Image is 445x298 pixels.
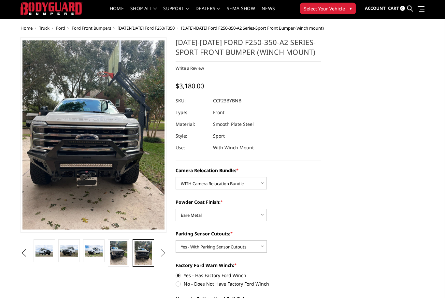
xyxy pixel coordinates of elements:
a: Home [110,6,124,19]
a: Support [163,6,189,19]
a: Dealers [195,6,220,19]
dd: Smooth Plate Steel [213,118,254,130]
a: Ford Front Bumpers [72,25,111,31]
button: Next [158,248,168,258]
span: Select Your Vehicle [304,5,345,12]
a: Home [21,25,33,31]
a: SEMA Show [227,6,255,19]
label: No - Does Not Have Factory Ford Winch [176,280,322,287]
img: 2023-2025 Ford F250-350-A2 Series-Sport Front Bumper (winch mount) [60,245,78,257]
label: Parking Sensor Cutouts: [176,230,322,237]
h1: [DATE]-[DATE] Ford F250-350-A2 Series-Sport Front Bumper (winch mount) [176,37,322,62]
dd: With Winch Mount [213,142,254,154]
dt: Style: [176,130,208,142]
img: 2023-2025 Ford F250-350-A2 Series-Sport Front Bumper (winch mount) [135,241,152,265]
span: ▾ [350,5,352,12]
a: shop all [130,6,157,19]
img: 2023-2025 Ford F250-350-A2 Series-Sport Front Bumper (winch mount) [110,241,127,265]
a: Truck [39,25,50,31]
dt: Material: [176,118,208,130]
img: 2023-2025 Ford F250-350-A2 Series-Sport Front Bumper (winch mount) [36,245,53,257]
dd: CCF23BYBNB [213,95,241,107]
dt: Type: [176,107,208,118]
label: Camera Relocation Bundle: [176,167,322,174]
span: 0 [400,6,405,11]
span: $3,180.00 [176,82,204,90]
a: News [262,6,275,19]
span: Account [365,5,386,11]
button: Select Your Vehicle [300,3,356,14]
label: Powder Coat Finish: [176,199,322,205]
a: Write a Review [176,65,204,71]
dd: Front [213,107,224,118]
a: 2023-2025 Ford F250-350-A2 Series-Sport Front Bumper (winch mount) [21,37,166,233]
a: [DATE]-[DATE] Ford F250/F350 [118,25,175,31]
a: Ford [56,25,65,31]
label: Factory Ford Warn Winch: [176,262,322,269]
dt: Use: [176,142,208,154]
img: 2023-2025 Ford F250-350-A2 Series-Sport Front Bumper (winch mount) [85,245,103,257]
span: [DATE]-[DATE] Ford F250-350-A2 Series-Sport Front Bumper (winch mount) [181,25,324,31]
button: Previous [19,248,29,258]
dt: SKU: [176,95,208,107]
dd: Sport [213,130,225,142]
label: Yes - Has Factory Ford Winch [176,272,322,279]
img: BODYGUARD BUMPERS [21,2,82,14]
span: Cart [388,5,399,11]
